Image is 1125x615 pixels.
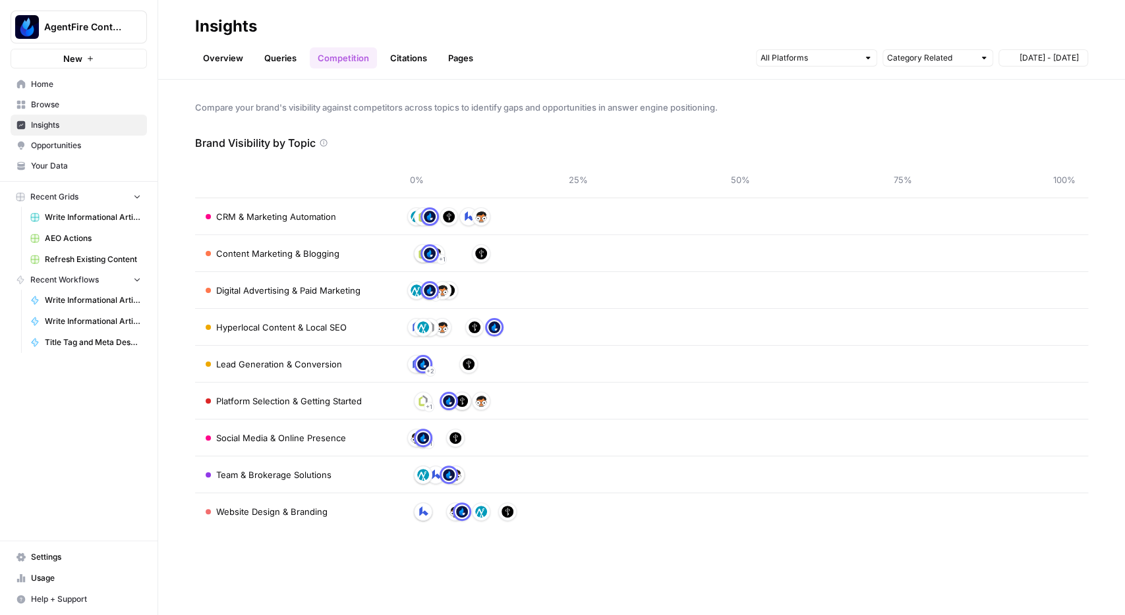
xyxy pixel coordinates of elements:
img: h4m6w3cyvv20zzcla9zqwhp7wgru [488,321,500,333]
span: Your Data [31,160,141,172]
span: Settings [31,551,141,563]
img: AgentFire Content Logo [15,15,39,39]
img: h4m6w3cyvv20zzcla9zqwhp7wgru [424,284,436,296]
span: Help + Support [31,593,141,605]
input: Category Related [887,51,974,65]
span: Content Marketing & Blogging [216,247,339,260]
span: Write Informational Article Body [45,294,141,306]
a: Your Data [11,155,147,176]
span: AgentFire Content [44,20,124,34]
img: zqkf4vn55h7dopy54cxfvgpegsir [411,358,422,370]
a: Competition [310,47,377,68]
a: Write Informational Article Outline [24,311,147,332]
span: Recent Workflows [30,274,99,286]
span: Write Informational Article Outline [45,315,141,327]
span: Insights [31,119,141,131]
a: Pages [440,47,481,68]
a: Write Informational Article Body [24,290,147,311]
a: Title Tag and Meta Description [24,332,147,353]
a: Usage [11,568,147,589]
span: + 1 [426,400,432,414]
span: Compare your brand's visibility against competitors across topics to identify gaps and opportunit... [195,101,1088,114]
span: Platform Selection & Getting Started [216,394,362,408]
a: Settings [11,547,147,568]
span: Home [31,78,141,90]
img: svy77gcjjdc7uhmk89vzedrvhye4 [475,248,487,259]
img: h4m6w3cyvv20zzcla9zqwhp7wgru [443,395,455,407]
span: Recent Grids [30,191,78,203]
a: Insights [11,115,147,136]
a: Citations [382,47,435,68]
span: + 1 [438,253,445,266]
span: CRM & Marketing Automation [216,210,336,223]
img: 344nq3qpl7cu70ugukl0wc3bgok0 [449,506,461,518]
img: ef4yubu0tgbfdbsaqo8w4isypb0r [417,211,429,223]
span: + 2 [426,365,434,378]
img: h4m6w3cyvv20zzcla9zqwhp7wgru [443,469,455,481]
a: Queries [256,47,304,68]
button: Help + Support [11,589,147,610]
span: New [63,52,82,65]
img: h4m6w3cyvv20zzcla9zqwhp7wgru [456,506,468,518]
img: zqkf4vn55h7dopy54cxfvgpegsir [411,321,422,333]
span: AEO Actions [45,232,141,244]
button: [DATE] - [DATE] [998,49,1088,67]
span: Social Media & Online Presence [216,431,346,444]
img: h4m6w3cyvv20zzcla9zqwhp7wgru [417,432,429,444]
img: ef4yubu0tgbfdbsaqo8w4isypb0r [417,395,429,407]
img: svy77gcjjdc7uhmk89vzedrvhye4 [463,358,475,370]
span: Usage [31,572,141,584]
input: All Platforms [761,51,858,65]
img: h4m6w3cyvv20zzcla9zqwhp7wgru [424,248,436,259]
a: Home [11,74,147,95]
img: svy77gcjjdc7uhmk89vzedrvhye4 [443,211,455,223]
button: New [11,49,147,68]
img: 344nq3qpl7cu70ugukl0wc3bgok0 [411,432,422,444]
span: Team & Brokerage Solutions [216,468,332,481]
img: h4m6w3cyvv20zzcla9zqwhp7wgru [417,358,429,370]
img: pthaq3xgcndl3mb7ewsupu92hyem [475,506,487,518]
span: Digital Advertising & Paid Marketing [216,284,361,297]
span: 0% [403,173,430,186]
img: pthaq3xgcndl3mb7ewsupu92hyem [417,321,429,333]
button: Recent Workflows [11,270,147,290]
a: Overview [195,47,251,68]
img: pthaq3xgcndl3mb7ewsupu92hyem [417,469,429,481]
a: Opportunities [11,135,147,156]
img: 344nq3qpl7cu70ugukl0wc3bgok0 [475,395,487,407]
a: Write Informational Articles [24,207,147,228]
span: [DATE] - [DATE] [1020,52,1079,64]
span: Refresh Existing Content [45,254,141,265]
span: Write Informational Articles [45,211,141,223]
img: zqkf4vn55h7dopy54cxfvgpegsir [417,506,429,518]
span: Hyperlocal Content & Local SEO [216,321,347,334]
span: Browse [31,99,141,111]
div: Insights [195,16,257,37]
span: 50% [728,173,754,186]
button: Recent Grids [11,187,147,207]
span: Title Tag and Meta Description [45,336,141,348]
a: AEO Actions [24,228,147,249]
span: Website Design & Branding [216,505,328,518]
img: svy77gcjjdc7uhmk89vzedrvhye4 [449,432,461,444]
img: ef4yubu0tgbfdbsaqo8w4isypb0r [417,248,429,259]
img: 344nq3qpl7cu70ugukl0wc3bgok0 [436,321,448,333]
img: 344nq3qpl7cu70ugukl0wc3bgok0 [475,211,487,223]
img: h4m6w3cyvv20zzcla9zqwhp7wgru [424,211,436,223]
img: pthaq3xgcndl3mb7ewsupu92hyem [411,284,422,296]
img: zqkf4vn55h7dopy54cxfvgpegsir [430,469,442,481]
img: pthaq3xgcndl3mb7ewsupu92hyem [411,211,422,223]
span: 25% [565,173,592,186]
span: Opportunities [31,140,141,151]
span: 75% [889,173,915,186]
img: zqkf4vn55h7dopy54cxfvgpegsir [463,211,475,223]
a: Browse [11,94,147,115]
img: svy77gcjjdc7uhmk89vzedrvhye4 [469,321,480,333]
img: svy77gcjjdc7uhmk89vzedrvhye4 [502,506,513,518]
img: svy77gcjjdc7uhmk89vzedrvhye4 [456,395,468,407]
span: Lead Generation & Conversion [216,358,342,371]
p: Brand Visibility by Topic [195,135,316,151]
button: Workspace: AgentFire Content [11,11,147,43]
img: 344nq3qpl7cu70ugukl0wc3bgok0 [436,284,448,296]
span: 100% [1051,173,1078,186]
